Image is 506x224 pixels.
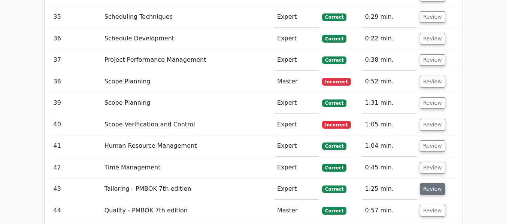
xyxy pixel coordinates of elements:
td: 41 [51,135,101,157]
td: 0:52 min. [362,71,417,92]
td: 0:57 min. [362,200,417,221]
td: Project Performance Management [101,49,274,71]
td: 38 [51,71,101,92]
span: Incorrect [322,78,351,85]
td: Expert [274,114,319,135]
td: Human Resource Management [101,135,274,157]
button: Review [420,140,445,152]
span: Incorrect [322,121,351,128]
td: Scope Verification and Control [101,114,274,135]
span: Correct [322,13,346,21]
td: 0:29 min. [362,6,417,28]
td: Quality - PMBOK 7th edition [101,200,274,221]
td: Scheduling Techniques [101,6,274,28]
td: 0:38 min. [362,49,417,71]
td: Expert [274,28,319,49]
span: Correct [322,35,346,42]
td: Scope Planning [101,71,274,92]
td: 40 [51,114,101,135]
button: Review [420,162,445,174]
button: Review [420,119,445,131]
button: Review [420,97,445,109]
td: 35 [51,6,101,28]
td: Tailoring - PMBOK 7th edition [101,178,274,200]
td: Expert [274,178,319,200]
td: Master [274,71,319,92]
td: 1:04 min. [362,135,417,157]
td: 37 [51,49,101,71]
span: Correct [322,99,346,107]
td: Expert [274,92,319,114]
span: Correct [322,164,346,171]
span: Correct [322,56,346,64]
span: Correct [322,207,346,214]
button: Review [420,11,445,23]
td: Schedule Development [101,28,274,49]
td: 1:05 min. [362,114,417,135]
button: Review [420,205,445,217]
td: Master [274,200,319,221]
span: Correct [322,185,346,193]
span: Correct [322,142,346,150]
td: Scope Planning [101,92,274,114]
td: 39 [51,92,101,114]
button: Review [420,183,445,195]
td: 36 [51,28,101,49]
td: 0:45 min. [362,157,417,178]
td: 1:25 min. [362,178,417,200]
td: Expert [274,135,319,157]
button: Review [420,33,445,45]
td: 44 [51,200,101,221]
td: 1:31 min. [362,92,417,114]
button: Review [420,76,445,88]
button: Review [420,54,445,66]
td: Expert [274,6,319,28]
td: 43 [51,178,101,200]
td: 0:22 min. [362,28,417,49]
td: Expert [274,157,319,178]
td: Expert [274,49,319,71]
td: 42 [51,157,101,178]
td: Time Management [101,157,274,178]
